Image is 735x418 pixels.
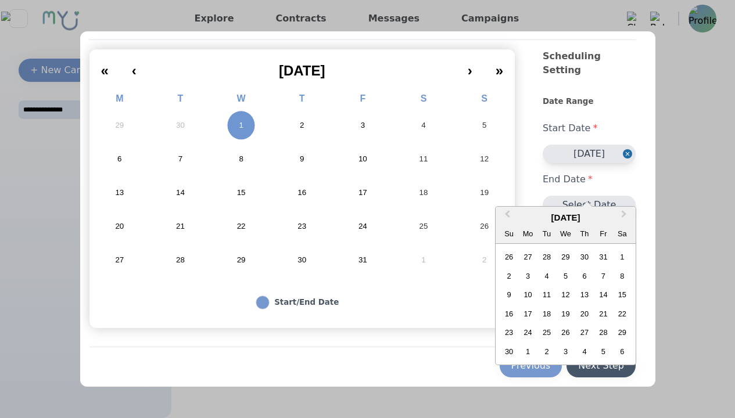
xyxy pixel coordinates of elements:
[484,54,515,80] button: »
[576,325,592,340] div: Choose Thursday, November 27th, 2025
[501,226,517,242] div: Su
[456,54,484,80] button: ›
[539,249,554,265] div: Choose Tuesday, October 28th, 2025
[614,249,630,265] div: Choose Saturday, November 1st, 2025
[482,120,486,131] abbr: October 5, 2025
[176,120,185,131] abbr: September 30, 2025
[271,142,332,176] button: October 9, 2025
[89,176,150,210] button: October 13, 2025
[543,49,636,96] div: Scheduling Setting
[393,142,454,176] button: October 11, 2025
[501,287,517,302] div: Choose Sunday, November 9th, 2025
[211,243,272,277] button: October 29, 2025
[150,109,211,142] button: September 30, 2025
[89,210,150,243] button: October 20, 2025
[454,210,515,243] button: October 26, 2025
[596,325,611,340] div: Choose Friday, November 28th, 2025
[520,344,536,359] div: Choose Monday, December 1st, 2025
[271,176,332,210] button: October 16, 2025
[576,268,592,284] div: Choose Thursday, November 6th, 2025
[89,142,150,176] button: October 6, 2025
[501,344,517,359] div: Choose Sunday, November 30th, 2025
[237,93,246,103] abbr: Wednesday
[211,109,272,142] button: October 1, 2025
[271,109,332,142] button: October 2, 2025
[420,188,428,198] abbr: October 18, 2025
[332,243,393,277] button: October 31, 2025
[520,287,536,302] div: Choose Monday, November 10th, 2025
[614,325,630,340] div: Choose Saturday, November 29th, 2025
[358,154,367,164] abbr: October 10, 2025
[393,176,454,210] button: October 18, 2025
[614,268,630,284] div: Choose Saturday, November 8th, 2025
[176,188,185,198] abbr: October 14, 2025
[358,255,367,265] abbr: October 31, 2025
[543,196,636,214] button: Select Date
[279,63,325,78] span: [DATE]
[539,306,554,322] div: Choose Tuesday, November 18th, 2025
[454,109,515,142] button: October 5, 2025
[623,145,636,163] button: Close
[543,163,636,196] div: End Date
[614,344,630,359] div: Choose Saturday, December 6th, 2025
[576,306,592,322] div: Choose Thursday, November 20th, 2025
[543,145,636,163] button: [DATE]
[178,93,184,103] abbr: Tuesday
[115,255,124,265] abbr: October 27, 2025
[421,255,425,265] abbr: November 1, 2025
[576,249,592,265] div: Choose Thursday, October 30th, 2025
[520,226,536,242] div: Mo
[117,154,121,164] abbr: October 6, 2025
[501,325,517,340] div: Choose Sunday, November 23rd, 2025
[520,306,536,322] div: Choose Monday, November 17th, 2025
[543,112,636,145] div: Start Date
[115,221,124,232] abbr: October 20, 2025
[297,188,306,198] abbr: October 16, 2025
[420,154,428,164] abbr: October 11, 2025
[300,120,304,131] abbr: October 2, 2025
[358,221,367,232] abbr: October 24, 2025
[300,154,304,164] abbr: October 9, 2025
[558,268,573,284] div: Choose Wednesday, November 5th, 2025
[178,154,182,164] abbr: October 7, 2025
[596,344,611,359] div: Choose Friday, December 5th, 2025
[539,325,554,340] div: Choose Tuesday, November 25th, 2025
[558,226,573,242] div: We
[332,210,393,243] button: October 24, 2025
[480,154,489,164] abbr: October 12, 2025
[454,142,515,176] button: October 12, 2025
[539,226,554,242] div: Tu
[89,54,120,80] button: «
[420,221,428,232] abbr: October 25, 2025
[539,344,554,359] div: Choose Tuesday, December 2nd, 2025
[539,268,554,284] div: Choose Tuesday, November 4th, 2025
[558,344,573,359] div: Choose Wednesday, December 3rd, 2025
[150,243,211,277] button: October 28, 2025
[616,208,634,226] button: Next Month
[614,306,630,322] div: Choose Saturday, November 22nd, 2025
[596,249,611,265] div: Choose Friday, October 31st, 2025
[176,255,185,265] abbr: October 28, 2025
[211,142,272,176] button: October 8, 2025
[481,93,487,103] abbr: Sunday
[239,120,243,131] abbr: October 1, 2025
[150,142,211,176] button: October 7, 2025
[239,154,243,164] abbr: October 8, 2025
[393,243,454,277] button: November 1, 2025
[558,287,573,302] div: Choose Wednesday, November 12th, 2025
[271,210,332,243] button: October 23, 2025
[274,297,339,308] div: Start/End Date
[558,306,573,322] div: Choose Wednesday, November 19th, 2025
[501,306,517,322] div: Choose Sunday, November 16th, 2025
[520,268,536,284] div: Choose Monday, November 3rd, 2025
[558,325,573,340] div: Choose Wednesday, November 26th, 2025
[89,109,150,142] button: September 29, 2025
[299,93,305,103] abbr: Thursday
[543,96,636,112] div: Date Range
[332,142,393,176] button: October 10, 2025
[576,287,592,302] div: Choose Thursday, November 13th, 2025
[497,208,515,226] button: Previous Month
[520,325,536,340] div: Choose Monday, November 24th, 2025
[361,120,365,131] abbr: October 3, 2025
[576,344,592,359] div: Choose Thursday, December 4th, 2025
